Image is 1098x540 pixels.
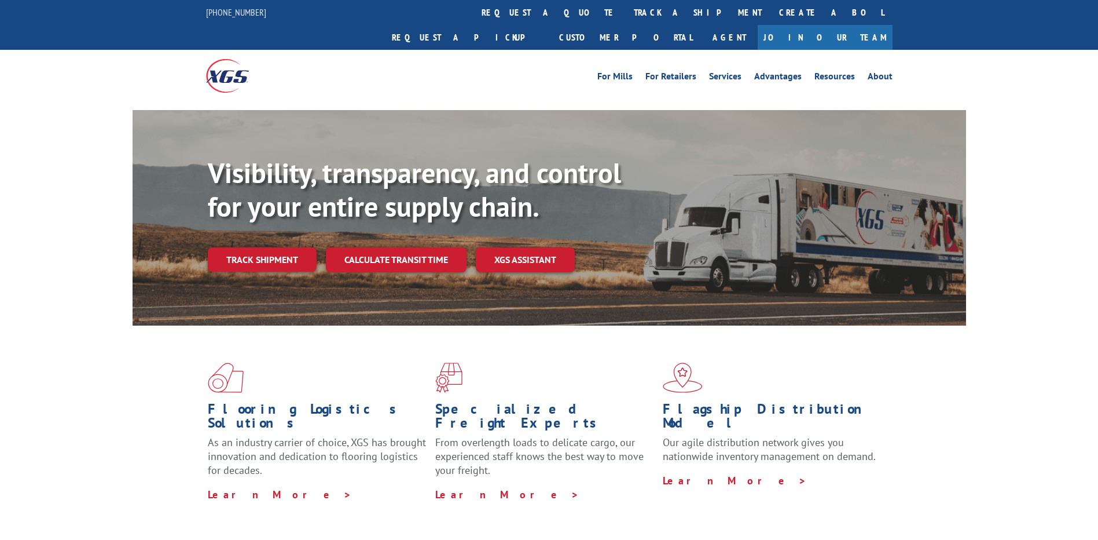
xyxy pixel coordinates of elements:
img: xgs-icon-total-supply-chain-intelligence-red [208,363,244,393]
img: xgs-icon-focused-on-flooring-red [435,363,462,393]
a: For Retailers [645,72,696,85]
span: Our agile distribution network gives you nationwide inventory management on demand. [663,436,876,463]
a: Learn More > [663,474,807,487]
img: xgs-icon-flagship-distribution-model-red [663,363,703,393]
a: For Mills [597,72,633,85]
a: Learn More > [208,488,352,501]
a: Track shipment [208,247,317,272]
a: Agent [701,25,758,50]
a: Calculate transit time [326,247,467,272]
h1: Flooring Logistics Solutions [208,402,427,436]
a: Learn More > [435,488,579,501]
a: About [868,72,893,85]
a: Customer Portal [550,25,701,50]
a: Resources [814,72,855,85]
a: Join Our Team [758,25,893,50]
span: As an industry carrier of choice, XGS has brought innovation and dedication to flooring logistics... [208,436,426,477]
a: XGS ASSISTANT [476,247,575,272]
a: Services [709,72,741,85]
h1: Flagship Distribution Model [663,402,882,436]
b: Visibility, transparency, and control for your entire supply chain. [208,155,621,224]
p: From overlength loads to delicate cargo, our experienced staff knows the best way to move your fr... [435,436,654,487]
a: [PHONE_NUMBER] [206,6,266,18]
a: Request a pickup [383,25,550,50]
a: Advantages [754,72,802,85]
h1: Specialized Freight Experts [435,402,654,436]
